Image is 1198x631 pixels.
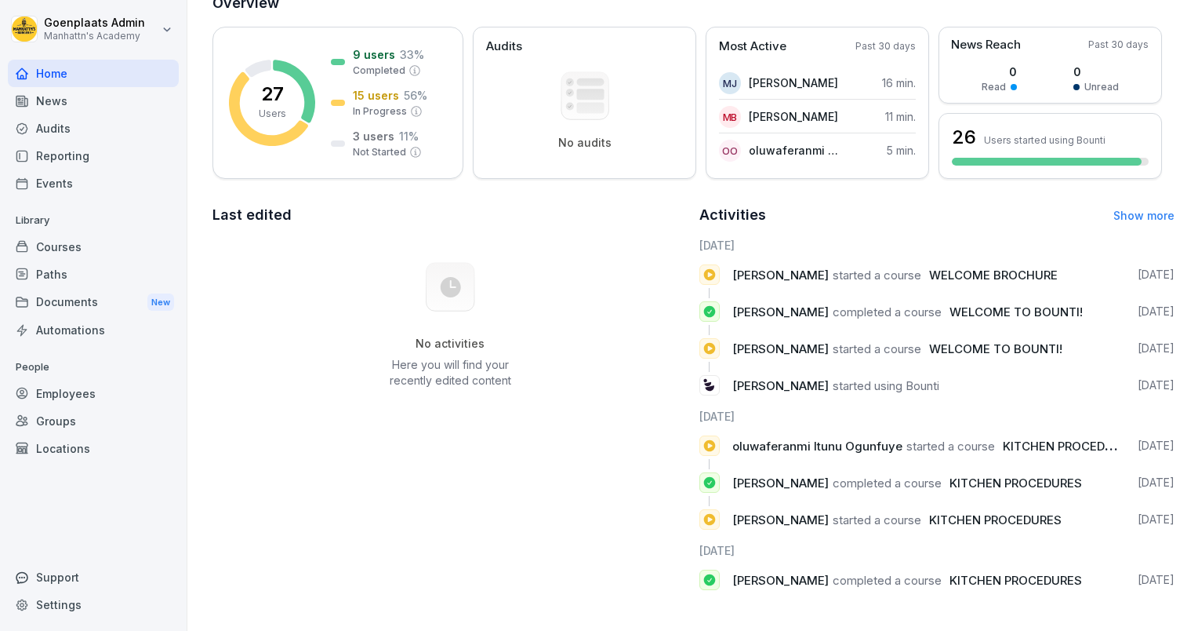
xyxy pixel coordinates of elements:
[929,268,1058,283] span: WELCOME BROCHURE
[699,204,766,226] h2: Activities
[732,268,829,283] span: [PERSON_NAME]
[906,439,995,454] span: started a course
[1138,572,1174,588] p: [DATE]
[1138,341,1174,356] p: [DATE]
[833,305,942,319] span: completed a course
[719,106,741,128] div: MB
[8,435,179,462] a: Locations
[833,341,921,356] span: started a course
[1138,475,1174,491] p: [DATE]
[855,39,916,53] p: Past 30 days
[719,140,741,162] div: oO
[353,87,399,104] p: 15 users
[732,573,829,588] span: [PERSON_NAME]
[371,357,529,388] p: Here you will find your recently edited content
[8,288,179,317] div: Documents
[44,31,145,42] p: Manhattn's Academy
[1138,512,1174,527] p: [DATE]
[8,407,179,435] a: Groups
[732,341,829,356] span: [PERSON_NAME]
[486,38,522,56] p: Audits
[719,38,786,56] p: Most Active
[833,573,942,588] span: completed a course
[8,208,179,233] p: Library
[1138,304,1174,319] p: [DATE]
[1113,209,1174,222] a: Show more
[147,294,174,312] div: New
[749,108,838,125] p: [PERSON_NAME]
[699,408,1175,425] h6: [DATE]
[949,573,1082,588] span: KITCHEN PROCEDURES
[558,136,612,150] p: No audits
[404,87,427,104] p: 56 %
[929,512,1062,527] span: KITCHEN PROCEDURES
[887,142,916,159] p: 5 min.
[885,108,916,125] p: 11 min.
[952,124,976,151] h3: 26
[371,337,529,351] h5: No activities
[8,60,179,87] a: Home
[699,542,1175,559] h6: [DATE]
[353,46,395,63] p: 9 users
[949,305,1083,319] span: WELCOME TO BOUNTI!
[8,591,179,618] a: Settings
[8,355,179,380] p: People
[833,512,921,527] span: started a course
[8,87,179,115] a: News
[749,75,838,91] p: [PERSON_NAME]
[699,237,1175,253] h6: [DATE]
[212,204,688,226] h2: Last edited
[982,80,1006,94] p: Read
[882,75,916,91] p: 16 min.
[353,128,394,144] p: 3 users
[732,512,829,527] span: [PERSON_NAME]
[353,104,407,119] p: In Progress
[1138,378,1174,393] p: [DATE]
[719,72,741,94] div: MJ
[8,142,179,170] a: Reporting
[8,564,179,591] div: Support
[1003,439,1135,454] span: KITCHEN PROCEDURES
[8,316,179,344] a: Automations
[833,268,921,283] span: started a course
[8,115,179,142] a: Audits
[732,378,829,393] span: [PERSON_NAME]
[732,305,829,319] span: [PERSON_NAME]
[982,64,1017,80] p: 0
[1084,80,1119,94] p: Unread
[1088,38,1149,52] p: Past 30 days
[1138,438,1174,454] p: [DATE]
[8,233,179,261] a: Courses
[400,46,424,63] p: 33 %
[8,288,179,317] a: DocumentsNew
[44,16,145,30] p: Goenplaats Admin
[8,380,179,407] a: Employees
[732,476,829,491] span: [PERSON_NAME]
[951,36,1021,54] p: News Reach
[833,476,942,491] span: completed a course
[1073,64,1119,80] p: 0
[353,64,405,78] p: Completed
[833,378,939,393] span: started using Bounti
[8,261,179,288] a: Paths
[8,170,179,197] a: Events
[749,142,839,159] p: oluwaferanmi Itunu Ogunfuye
[929,341,1062,356] span: WELCOME TO BOUNTI!
[984,134,1105,146] p: Users started using Bounti
[353,145,406,159] p: Not Started
[259,107,286,121] p: Users
[261,85,284,104] p: 27
[399,128,419,144] p: 11 %
[949,476,1082,491] span: KITCHEN PROCEDURES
